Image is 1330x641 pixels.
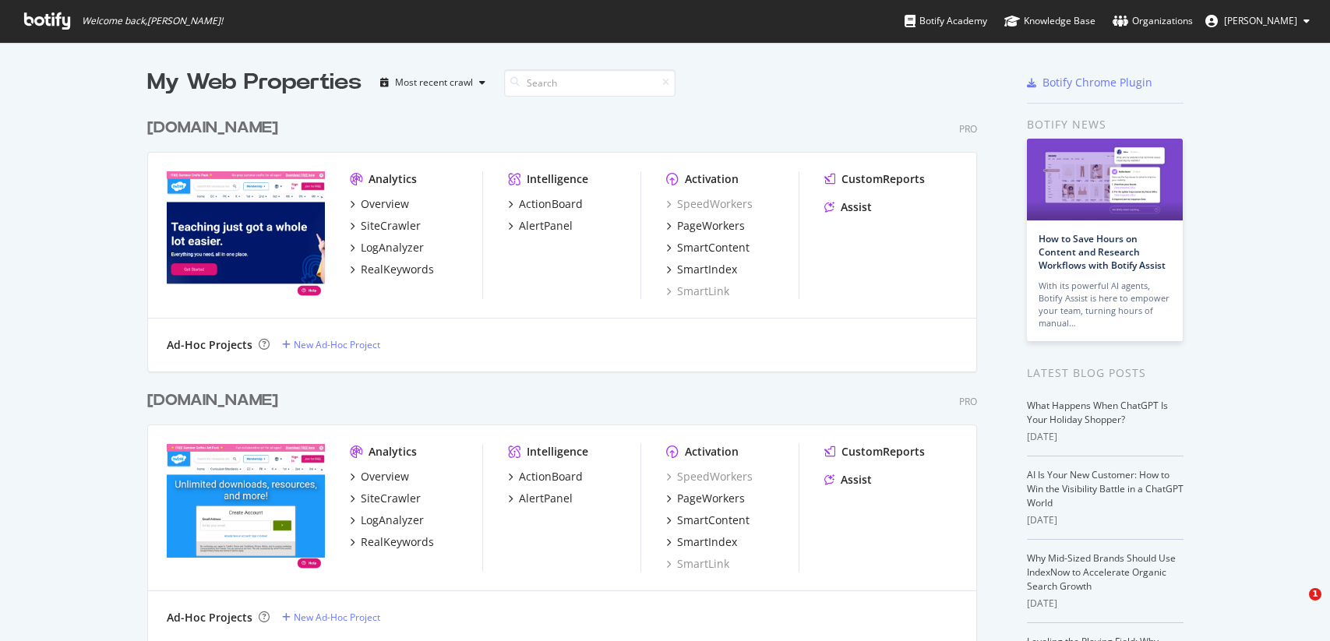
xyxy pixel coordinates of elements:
[666,262,737,277] a: SmartIndex
[361,491,421,506] div: SiteCrawler
[374,70,492,95] button: Most recent crawl
[147,117,278,139] div: [DOMAIN_NAME]
[1042,75,1152,90] div: Botify Chrome Plugin
[1113,13,1193,29] div: Organizations
[82,15,223,27] span: Welcome back, [PERSON_NAME] !
[361,262,434,277] div: RealKeywords
[685,171,739,187] div: Activation
[841,171,925,187] div: CustomReports
[1027,468,1184,509] a: AI Is Your New Customer: How to Win the Visibility Battle in a ChatGPT World
[519,469,583,484] div: ActionBoard
[1027,116,1184,133] div: Botify news
[147,389,284,412] a: [DOMAIN_NAME]
[294,611,380,624] div: New Ad-Hoc Project
[361,218,421,234] div: SiteCrawler
[519,196,583,212] div: ActionBoard
[677,534,737,550] div: SmartIndex
[361,196,409,212] div: Overview
[1039,280,1171,329] div: With its powerful AI agents, Botify Assist is here to empower your team, turning hours of manual…
[824,472,872,488] a: Assist
[369,444,417,460] div: Analytics
[282,611,380,624] a: New Ad-Hoc Project
[508,469,583,484] a: ActionBoard
[167,171,325,298] img: www.twinkl.com.au
[1027,365,1184,382] div: Latest Blog Posts
[824,199,872,215] a: Assist
[677,262,737,277] div: SmartIndex
[1193,9,1322,33] button: [PERSON_NAME]
[350,240,424,255] a: LogAnalyzer
[147,117,284,139] a: [DOMAIN_NAME]
[350,218,421,234] a: SiteCrawler
[350,469,409,484] a: Overview
[841,199,872,215] div: Assist
[666,534,737,550] a: SmartIndex
[1027,513,1184,527] div: [DATE]
[147,389,278,412] div: [DOMAIN_NAME]
[1027,430,1184,444] div: [DATE]
[361,240,424,255] div: LogAnalyzer
[1004,13,1095,29] div: Knowledge Base
[841,472,872,488] div: Assist
[841,444,925,460] div: CustomReports
[350,262,434,277] a: RealKeywords
[959,122,977,136] div: Pro
[824,444,925,460] a: CustomReports
[824,171,925,187] a: CustomReports
[282,338,380,351] a: New Ad-Hoc Project
[666,218,745,234] a: PageWorkers
[527,444,588,460] div: Intelligence
[167,444,325,570] img: twinkl.co.uk
[677,491,745,506] div: PageWorkers
[527,171,588,187] div: Intelligence
[677,218,745,234] div: PageWorkers
[677,512,750,528] div: SmartContent
[666,512,750,528] a: SmartContent
[395,78,473,87] div: Most recent crawl
[504,69,676,97] input: Search
[666,284,729,299] a: SmartLink
[1224,14,1297,27] span: Paul Beer
[677,240,750,255] div: SmartContent
[519,491,573,506] div: AlertPanel
[350,534,434,550] a: RealKeywords
[1039,232,1166,272] a: How to Save Hours on Content and Research Workflows with Botify Assist
[1027,139,1183,220] img: How to Save Hours on Content and Research Workflows with Botify Assist
[147,67,362,98] div: My Web Properties
[508,196,583,212] a: ActionBoard
[167,610,252,625] div: Ad-Hoc Projects
[905,13,987,29] div: Botify Academy
[350,491,421,506] a: SiteCrawler
[361,512,424,528] div: LogAnalyzer
[369,171,417,187] div: Analytics
[666,556,729,572] a: SmartLink
[519,218,573,234] div: AlertPanel
[508,491,573,506] a: AlertPanel
[959,395,977,408] div: Pro
[361,469,409,484] div: Overview
[1027,551,1176,593] a: Why Mid-Sized Brands Should Use IndexNow to Accelerate Organic Search Growth
[1027,75,1152,90] a: Botify Chrome Plugin
[361,534,434,550] div: RealKeywords
[1309,588,1321,600] span: 1
[294,338,380,351] div: New Ad-Hoc Project
[1277,588,1314,625] iframe: Intercom live chat
[350,512,424,528] a: LogAnalyzer
[666,240,750,255] a: SmartContent
[666,196,753,212] a: SpeedWorkers
[167,337,252,353] div: Ad-Hoc Projects
[1027,399,1168,426] a: What Happens When ChatGPT Is Your Holiday Shopper?
[1027,597,1184,611] div: [DATE]
[685,444,739,460] div: Activation
[508,218,573,234] a: AlertPanel
[350,196,409,212] a: Overview
[666,491,745,506] a: PageWorkers
[666,469,753,484] a: SpeedWorkers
